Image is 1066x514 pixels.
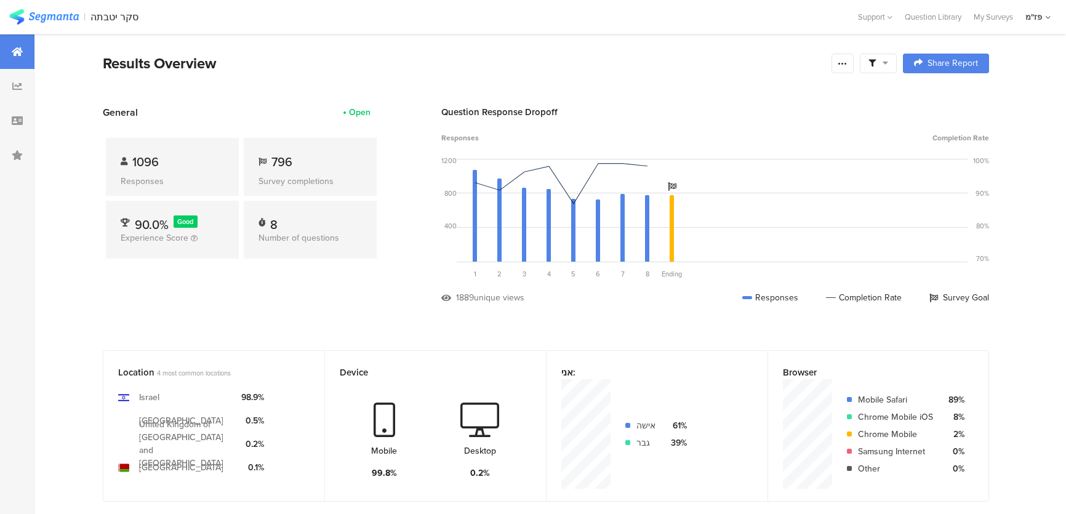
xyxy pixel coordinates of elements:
div: Other [858,462,933,475]
span: 3 [523,269,526,279]
span: Experience Score [121,231,188,244]
span: 4 most common locations [157,368,231,378]
div: גבר [636,436,655,449]
div: 89% [943,393,964,406]
span: 1 [474,269,476,279]
img: segmanta logo [9,9,79,25]
div: Chrome Mobile iOS [858,411,933,424]
div: אישה [636,419,655,432]
div: 0% [943,462,964,475]
span: Completion Rate [932,132,989,143]
div: 99.8% [372,467,397,480]
div: 80% [976,221,989,231]
div: [GEOGRAPHIC_DATA] [139,461,223,474]
div: Chrome Mobile [858,428,933,441]
div: 1889 [456,291,474,304]
span: 2 [497,269,502,279]
div: 61% [665,419,687,432]
span: Number of questions [258,231,339,244]
div: 100% [973,156,989,166]
div: Responses [121,175,224,188]
div: Responses [742,291,798,304]
a: My Surveys [968,11,1019,23]
div: 400 [444,221,457,231]
div: United Kingdom of [GEOGRAPHIC_DATA] and [GEOGRAPHIC_DATA] [139,418,231,470]
span: General [103,105,138,119]
i: Survey Goal [668,182,676,191]
span: Share Report [928,59,978,68]
div: Israel [139,391,159,404]
div: 800 [444,188,457,198]
div: Open [349,106,371,119]
div: Device [340,366,511,379]
div: Location [118,366,289,379]
span: 5 [571,269,575,279]
div: Completion Rate [826,291,902,304]
span: Good [177,217,193,227]
div: | [84,10,86,24]
div: סקר יטבתה [90,11,138,23]
div: אני: [561,366,732,379]
div: פז"מ [1025,11,1042,23]
div: Survey completions [258,175,362,188]
div: 0% [943,445,964,458]
span: 8 [646,269,649,279]
div: 8 [270,215,278,228]
span: 1096 [132,153,159,171]
div: 39% [665,436,687,449]
div: 90% [976,188,989,198]
a: Question Library [899,11,968,23]
div: Question Response Dropoff [441,105,989,119]
div: Results Overview [103,52,825,74]
div: Survey Goal [929,291,989,304]
div: Desktop [464,444,496,457]
div: Ending [660,269,684,279]
div: Mobile Safari [858,393,933,406]
div: [GEOGRAPHIC_DATA] [139,414,223,427]
div: 0.2% [241,438,264,451]
div: Samsung Internet [858,445,933,458]
div: 8% [943,411,964,424]
div: Mobile [371,444,397,457]
div: 0.1% [241,461,264,474]
span: 796 [271,153,292,171]
div: 1200 [441,156,457,166]
span: 7 [621,269,625,279]
div: 0.2% [470,467,490,480]
span: 6 [596,269,600,279]
div: Browser [783,366,953,379]
span: 90.0% [135,215,169,234]
div: 98.9% [241,391,264,404]
div: 70% [976,254,989,263]
div: 0.5% [241,414,264,427]
div: Support [858,7,892,26]
div: 2% [943,428,964,441]
span: Responses [441,132,479,143]
span: 4 [547,269,551,279]
div: unique views [474,291,524,304]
